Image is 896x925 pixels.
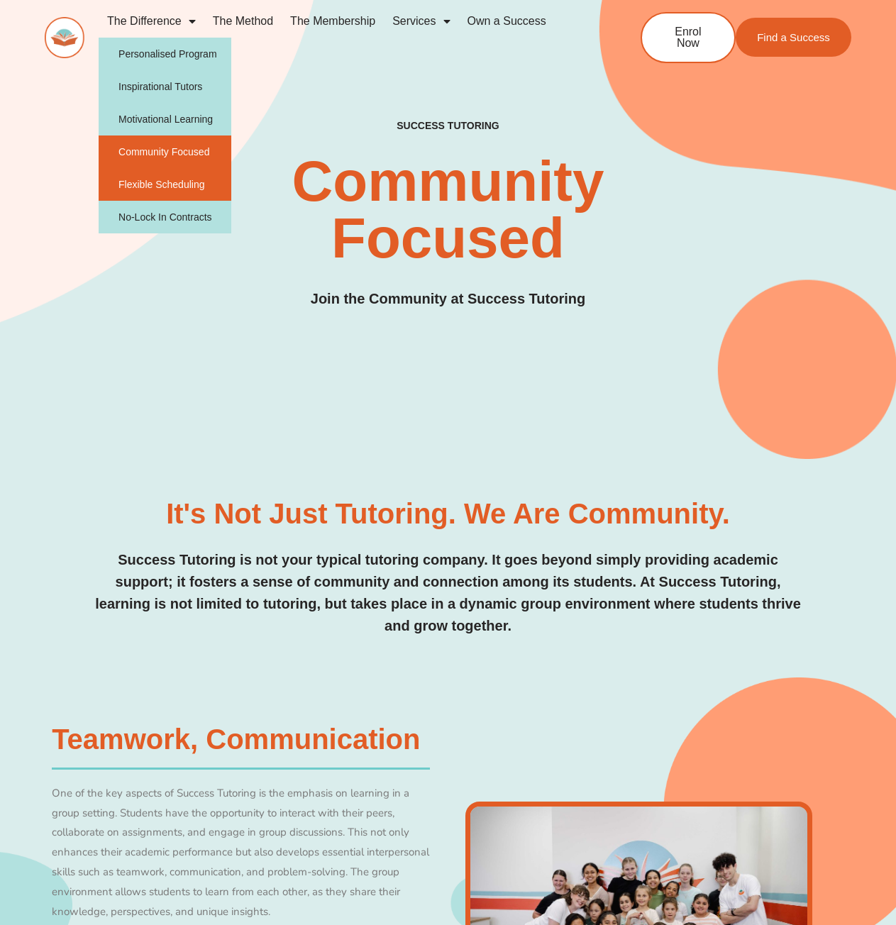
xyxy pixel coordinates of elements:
a: Flexible Scheduling [99,168,231,201]
h3: Join the Community at Success Tutoring [311,288,585,310]
h4: SUCCESS TUTORING​ [328,120,568,132]
a: No-Lock In Contracts [99,201,231,233]
a: Services [384,5,458,38]
a: The Difference [99,5,204,38]
a: Enrol Now [641,12,736,63]
ul: The Difference [99,38,231,233]
a: The Method [204,5,282,38]
a: Inspirational Tutors [99,70,231,103]
a: Motivational Learning [99,103,231,135]
a: Community Focused [99,135,231,168]
h3: It's Not Just Tutoring. We are Community. [166,499,730,528]
span: Find a Success [757,32,830,43]
p: Success Tutoring is not your typical tutoring company. It goes beyond simply providing academic s... [93,549,802,637]
p: One of the key aspects of Success Tutoring is the emphasis on learning in a group setting. Studen... [52,784,430,922]
h3: Teamwork, Communication [52,725,430,753]
h2: Community Focused [265,153,630,267]
nav: Menu [99,5,594,70]
a: Find a Success [736,18,851,57]
a: The Membership [282,5,384,38]
span: Enrol Now [663,26,713,49]
a: Own a Success [459,5,555,38]
a: Personalised Program [99,38,231,70]
iframe: Chat Widget [660,765,896,925]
